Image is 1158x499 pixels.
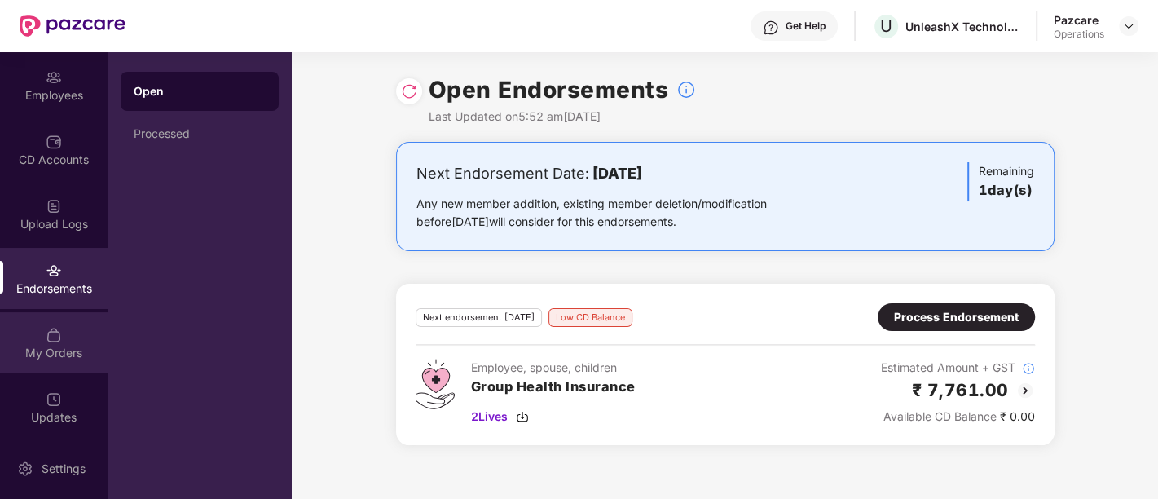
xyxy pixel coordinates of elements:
div: Operations [1054,28,1104,41]
img: svg+xml;base64,PHN2ZyBpZD0iRW1wbG95ZWVzIiB4bWxucz0iaHR0cDovL3d3dy53My5vcmcvMjAwMC9zdmciIHdpZHRoPS... [46,69,62,86]
img: svg+xml;base64,PHN2ZyBpZD0iVXBkYXRlZCIgeG1sbnM9Imh0dHA6Ly93d3cudzMub3JnLzIwMDAvc3ZnIiB3aWR0aD0iMj... [46,391,62,408]
div: Open [134,83,266,99]
img: New Pazcare Logo [20,15,125,37]
img: svg+xml;base64,PHN2ZyBpZD0iUmVsb2FkLTMyeDMyIiB4bWxucz0iaHR0cDovL3d3dy53My5vcmcvMjAwMC9zdmciIHdpZH... [401,83,417,99]
img: svg+xml;base64,PHN2ZyBpZD0iQ0RfQWNjb3VudHMiIGRhdGEtbmFtZT0iQ0QgQWNjb3VudHMiIHhtbG5zPSJodHRwOi8vd3... [46,134,62,150]
div: Get Help [786,20,826,33]
div: Employee, spouse, children [471,359,636,377]
span: U [880,16,892,36]
h3: 1 day(s) [979,180,1034,201]
img: svg+xml;base64,PHN2ZyBpZD0iRG93bmxvYWQtMzJ4MzIiIHhtbG5zPSJodHRwOi8vd3d3LnczLm9yZy8yMDAwL3N2ZyIgd2... [516,410,529,423]
img: svg+xml;base64,PHN2ZyBpZD0iSGVscC0zMngzMiIgeG1sbnM9Imh0dHA6Ly93d3cudzMub3JnLzIwMDAvc3ZnIiB3aWR0aD... [763,20,779,36]
div: Process Endorsement [894,308,1019,326]
div: ₹ 0.00 [881,408,1035,426]
div: Pazcare [1054,12,1104,28]
div: Any new member addition, existing member deletion/modification before [DATE] will consider for th... [416,195,818,231]
img: svg+xml;base64,PHN2ZyB4bWxucz0iaHR0cDovL3d3dy53My5vcmcvMjAwMC9zdmciIHdpZHRoPSI0Ny43MTQiIGhlaWdodD... [416,359,455,409]
img: svg+xml;base64,PHN2ZyBpZD0iRHJvcGRvd24tMzJ4MzIiIHhtbG5zPSJodHRwOi8vd3d3LnczLm9yZy8yMDAwL3N2ZyIgd2... [1122,20,1135,33]
div: Low CD Balance [548,308,632,327]
div: Next Endorsement Date: [416,162,818,185]
span: 2 Lives [471,408,508,426]
img: svg+xml;base64,PHN2ZyBpZD0iTXlfT3JkZXJzIiBkYXRhLW5hbWU9Ik15IE9yZGVycyIgeG1sbnM9Imh0dHA6Ly93d3cudz... [46,327,62,343]
h1: Open Endorsements [429,72,669,108]
h2: ₹ 7,761.00 [912,377,1009,404]
img: svg+xml;base64,PHN2ZyBpZD0iVXBsb2FkX0xvZ3MiIGRhdGEtbmFtZT0iVXBsb2FkIExvZ3MiIHhtbG5zPSJodHRwOi8vd3... [46,198,62,214]
img: svg+xml;base64,PHN2ZyBpZD0iU2V0dGluZy0yMHgyMCIgeG1sbnM9Imh0dHA6Ly93d3cudzMub3JnLzIwMDAvc3ZnIiB3aW... [17,461,33,477]
img: svg+xml;base64,PHN2ZyBpZD0iQmFjay0yMHgyMCIgeG1sbnM9Imh0dHA6Ly93d3cudzMub3JnLzIwMDAvc3ZnIiB3aWR0aD... [1015,381,1035,400]
h3: Group Health Insurance [471,377,636,398]
div: Processed [134,127,266,140]
span: Available CD Balance [883,409,997,423]
div: Settings [37,461,90,477]
div: UnleashX Technologies Private Limited [905,19,1019,34]
div: Remaining [967,162,1034,201]
div: Estimated Amount + GST [881,359,1035,377]
img: svg+xml;base64,PHN2ZyBpZD0iSW5mb18tXzMyeDMyIiBkYXRhLW5hbWU9IkluZm8gLSAzMngzMiIgeG1sbnM9Imh0dHA6Ly... [1022,362,1035,375]
b: [DATE] [592,165,642,182]
img: svg+xml;base64,PHN2ZyBpZD0iRW5kb3JzZW1lbnRzIiB4bWxucz0iaHR0cDovL3d3dy53My5vcmcvMjAwMC9zdmciIHdpZH... [46,263,62,279]
div: Last Updated on 5:52 am[DATE] [429,108,697,126]
img: svg+xml;base64,PHN2ZyBpZD0iSW5mb18tXzMyeDMyIiBkYXRhLW5hbWU9IkluZm8gLSAzMngzMiIgeG1sbnM9Imh0dHA6Ly... [676,80,696,99]
div: Next endorsement [DATE] [416,308,542,327]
